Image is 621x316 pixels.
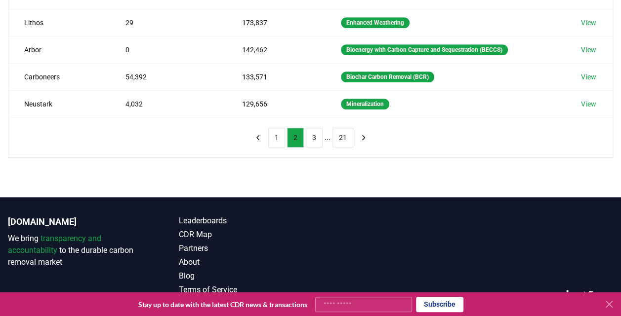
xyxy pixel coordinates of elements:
[226,36,325,63] td: 142,462
[179,229,310,241] a: CDR Map
[8,90,110,117] td: Neustark
[110,90,226,117] td: 4,032
[583,290,593,300] a: Twitter
[341,17,410,28] div: Enhanced Weathering
[341,71,434,82] div: Biochar Carbon Removal (BCR)
[8,9,110,36] td: Lithos
[332,128,353,147] button: 21
[179,243,310,254] a: Partners
[268,128,285,147] button: 1
[581,18,596,28] a: View
[287,128,304,147] button: 2
[8,215,139,229] p: [DOMAIN_NAME]
[226,90,325,117] td: 129,656
[179,215,310,227] a: Leaderboards
[566,290,576,300] a: LinkedIn
[226,63,325,90] td: 133,571
[581,72,596,82] a: View
[226,9,325,36] td: 173,837
[581,45,596,55] a: View
[110,36,226,63] td: 0
[179,256,310,268] a: About
[8,63,110,90] td: Carboneers
[179,270,310,282] a: Blog
[341,44,508,55] div: Bioenergy with Carbon Capture and Sequestration (BECCS)
[306,128,323,147] button: 3
[179,284,310,296] a: Terms of Service
[249,128,266,147] button: previous page
[8,36,110,63] td: Arbor
[110,63,226,90] td: 54,392
[8,234,101,255] span: transparency and accountability
[355,128,372,147] button: next page
[325,132,331,143] li: ...
[110,9,226,36] td: 29
[581,99,596,109] a: View
[8,233,139,268] p: We bring to the durable carbon removal market
[341,99,389,109] div: Mineralization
